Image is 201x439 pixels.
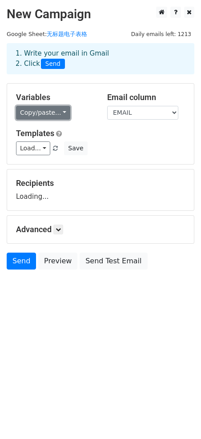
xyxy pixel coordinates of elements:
a: Preview [38,253,77,270]
a: 无标题电子表格 [47,31,87,37]
small: Google Sheet: [7,31,87,37]
a: Send Test Email [80,253,147,270]
a: Load... [16,141,50,155]
a: Templates [16,129,54,138]
h2: New Campaign [7,7,194,22]
div: 1. Write your email in Gmail 2. Click [9,48,192,69]
a: Copy/paste... [16,106,70,120]
button: Save [64,141,87,155]
span: Send [41,59,65,69]
h5: Variables [16,93,94,102]
span: Daily emails left: 1213 [128,29,194,39]
a: Daily emails left: 1213 [128,31,194,37]
h5: Recipients [16,178,185,188]
h5: Email column [107,93,185,102]
a: Send [7,253,36,270]
div: Loading... [16,178,185,201]
h5: Advanced [16,225,185,234]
